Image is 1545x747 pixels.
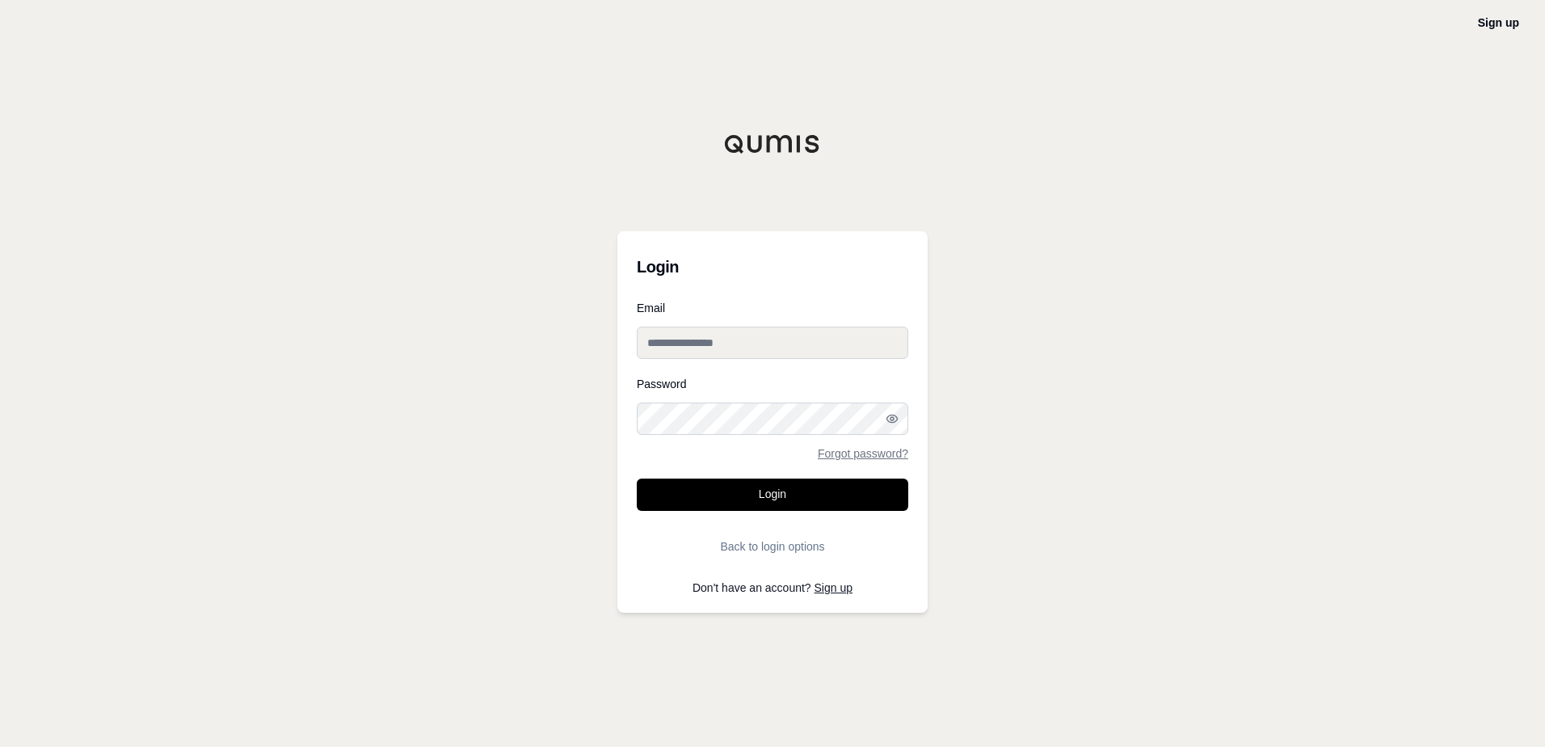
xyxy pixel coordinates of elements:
[724,134,821,154] img: Qumis
[1478,16,1519,29] a: Sign up
[637,302,908,314] label: Email
[815,581,852,594] a: Sign up
[637,378,908,390] label: Password
[818,448,908,459] a: Forgot password?
[637,479,908,511] button: Login
[637,251,908,283] h3: Login
[637,582,908,593] p: Don't have an account?
[637,530,908,563] button: Back to login options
